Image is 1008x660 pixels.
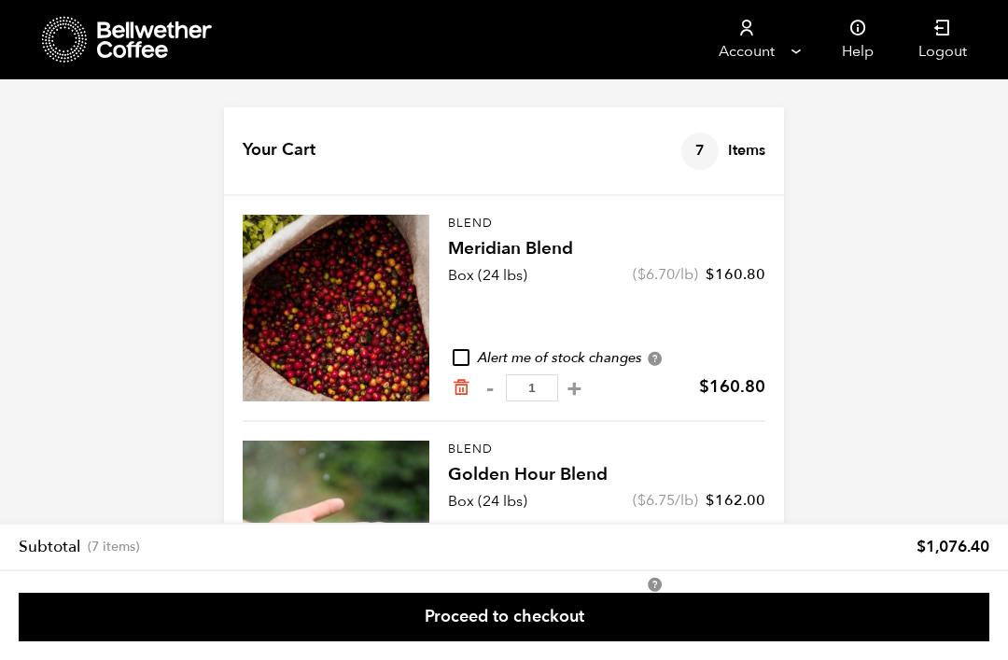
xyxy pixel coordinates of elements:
[478,379,501,398] button: -
[637,264,675,285] bdi: 6.70
[637,264,646,285] span: $
[917,536,989,557] bdi: 1,076.40
[699,375,709,399] span: $
[633,490,698,511] span: ( /lb)
[448,264,527,287] p: Box (24 lbs)
[699,375,765,399] bdi: 160.80
[448,441,765,459] p: Blend
[448,462,765,488] h4: Golden Hour Blend
[637,490,675,511] bdi: 6.75
[917,536,926,557] span: $
[681,133,719,170] span: 7
[243,138,315,162] h4: Your Cart
[706,490,715,511] span: $
[637,490,646,511] span: $
[706,264,715,285] span: $
[681,133,765,170] h4: Items
[452,378,470,398] a: Remove from cart
[19,536,139,558] th: Subtotal
[448,215,765,233] p: Blend
[506,374,558,401] input: Qty
[706,490,765,511] bdi: 162.00
[633,264,698,285] span: ( /lb)
[19,593,989,641] a: Proceed to checkout
[706,264,765,285] bdi: 160.80
[563,379,586,398] button: +
[88,539,139,555] span: (7 items)
[448,490,527,513] p: Box (24 lbs)
[448,236,765,262] h4: Meridian Blend
[448,348,765,369] div: Alert me of stock changes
